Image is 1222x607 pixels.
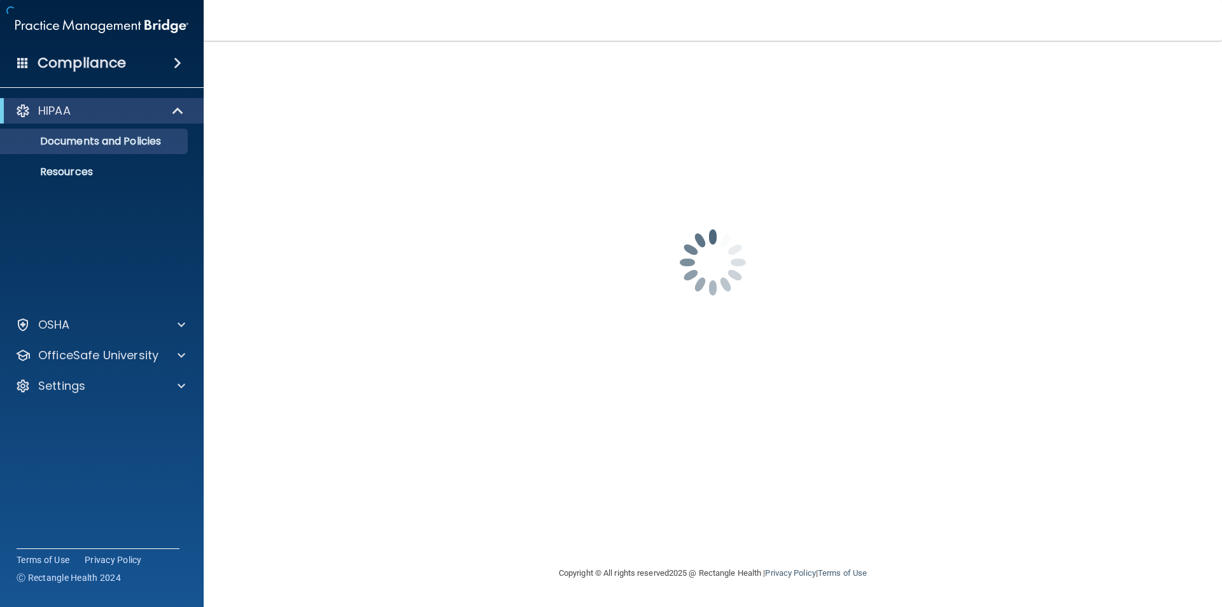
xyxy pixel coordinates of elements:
[8,135,182,148] p: Documents and Policies
[38,348,158,363] p: OfficeSafe University
[8,166,182,178] p: Resources
[15,317,185,332] a: OSHA
[38,54,126,72] h4: Compliance
[17,553,69,566] a: Terms of Use
[15,378,185,394] a: Settings
[649,199,776,326] img: spinner.e123f6fc.gif
[481,553,945,594] div: Copyright © All rights reserved 2025 @ Rectangle Health | |
[15,103,185,118] a: HIPAA
[818,568,867,578] a: Terms of Use
[15,348,185,363] a: OfficeSafe University
[15,13,188,39] img: PMB logo
[38,378,85,394] p: Settings
[38,103,71,118] p: HIPAA
[765,568,815,578] a: Privacy Policy
[38,317,70,332] p: OSHA
[85,553,142,566] a: Privacy Policy
[17,571,121,584] span: Ⓒ Rectangle Health 2024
